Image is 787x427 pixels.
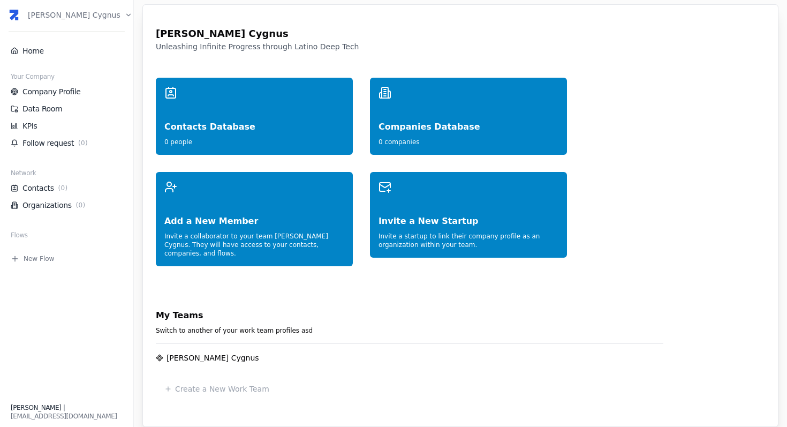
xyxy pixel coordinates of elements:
[6,254,127,263] button: New Flow
[76,139,90,147] span: ( 0 )
[164,193,344,228] div: Add a New Member
[156,78,353,155] a: Contacts Database0 people
[28,3,132,27] button: [PERSON_NAME] Cygnus
[156,41,765,61] div: Unleashing Infinite Progress through Latino Deep Tech
[379,228,558,249] div: Invite a startup to link their company profile as an organization within your team.
[156,322,663,335] div: Switch to another of your work team profiles
[11,200,123,211] a: Organizations(0)
[11,412,117,421] div: [EMAIL_ADDRESS][DOMAIN_NAME]
[301,327,313,334] span: asd
[11,46,123,56] a: Home
[164,228,344,258] div: Invite a collaborator to your team [PERSON_NAME] Cygnus . They will have access to your contacts,...
[370,172,567,266] a: Invite a New StartupInvite a startup to link their company profile as an organization within your...
[11,183,123,193] a: Contacts(0)
[164,99,344,133] div: Contacts Database
[6,72,127,83] div: Your Company
[6,169,127,179] div: Network
[156,309,663,322] div: My Teams
[379,99,558,133] div: Companies Database
[167,353,259,363] div: [PERSON_NAME] Cygnus
[379,133,558,146] div: 0 companies
[11,121,123,131] a: KPIs
[11,86,123,97] a: Company Profile
[11,138,123,148] a: Follow request(0)
[11,404,61,411] span: [PERSON_NAME]
[156,376,278,402] button: Create a New Work Team
[379,193,558,228] div: Invite a New Startup
[370,78,567,155] a: Companies Database0 companies
[74,201,88,209] span: ( 0 )
[156,172,353,266] a: Add a New MemberInvite a collaborator to your team [PERSON_NAME] Cygnus. They will have access to...
[11,103,123,114] a: Data Room
[56,184,70,192] span: ( 0 )
[175,384,269,394] p: Create a New Work Team
[11,231,28,239] span: Flows
[11,403,117,412] div: |
[164,133,344,146] div: 0 people
[156,18,765,41] div: [PERSON_NAME] Cygnus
